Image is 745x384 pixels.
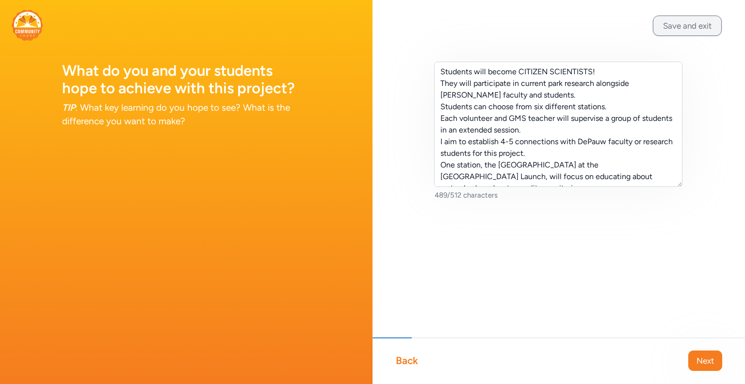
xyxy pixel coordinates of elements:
div: Back [396,354,418,367]
span: Next [696,355,714,367]
button: Save and exit [653,16,722,36]
span: TIP [62,102,75,113]
h1: What do you and your students hope to achieve with this project? [62,62,310,97]
div: : What key learning do you hope to see? What is the difference you want to make? [62,101,310,128]
div: 489/512 characters [435,190,683,200]
textarea: Students will become CITIZEN SCIENTISTS! They will participate in current park research alongside... [434,62,682,187]
img: logo [12,10,43,41]
button: Next [688,351,722,371]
